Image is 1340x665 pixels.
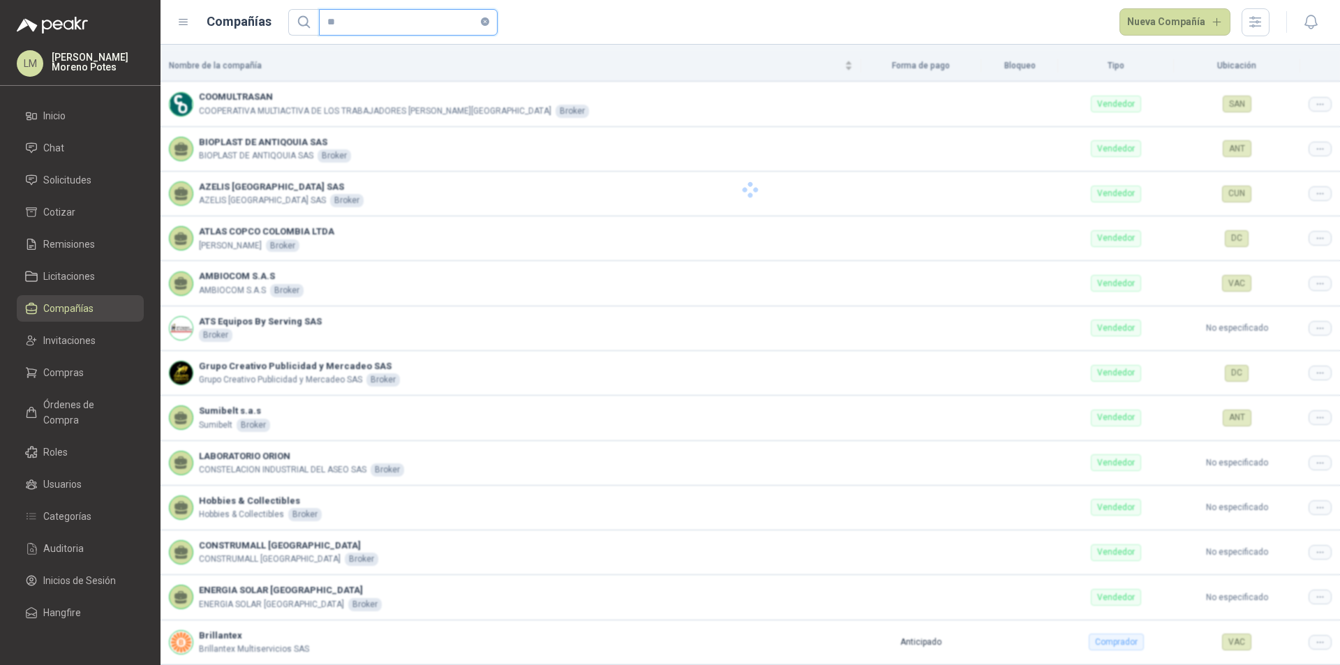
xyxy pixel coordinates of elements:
a: Chat [17,135,144,161]
span: Compras [43,365,84,380]
a: Auditoria [17,535,144,562]
a: Roles [17,439,144,465]
a: Usuarios [17,471,144,498]
a: Categorías [17,503,144,530]
span: Inicio [43,108,66,124]
span: Chat [43,140,64,156]
a: Compras [17,359,144,386]
a: Órdenes de Compra [17,391,144,433]
a: Inicio [17,103,144,129]
span: Compañías [43,301,94,316]
span: close-circle [481,17,489,26]
span: Invitaciones [43,333,96,348]
span: Auditoria [43,541,84,556]
h1: Compañías [207,12,271,31]
p: [PERSON_NAME] Moreno Potes [52,52,144,72]
img: Logo peakr [17,17,88,33]
span: Cotizar [43,204,75,220]
span: close-circle [481,15,489,29]
span: Órdenes de Compra [43,397,131,428]
span: Inicios de Sesión [43,573,116,588]
a: Compañías [17,295,144,322]
a: Invitaciones [17,327,144,354]
a: Remisiones [17,231,144,257]
span: Hangfire [43,605,81,620]
a: Inicios de Sesión [17,567,144,594]
span: Roles [43,444,68,460]
span: Solicitudes [43,172,91,188]
a: Licitaciones [17,263,144,290]
span: Usuarios [43,477,82,492]
a: Cotizar [17,199,144,225]
span: Remisiones [43,237,95,252]
button: Nueva Compañía [1119,8,1231,36]
a: Solicitudes [17,167,144,193]
a: Hangfire [17,599,144,626]
span: Categorías [43,509,91,524]
span: Licitaciones [43,269,95,284]
div: LM [17,50,43,77]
